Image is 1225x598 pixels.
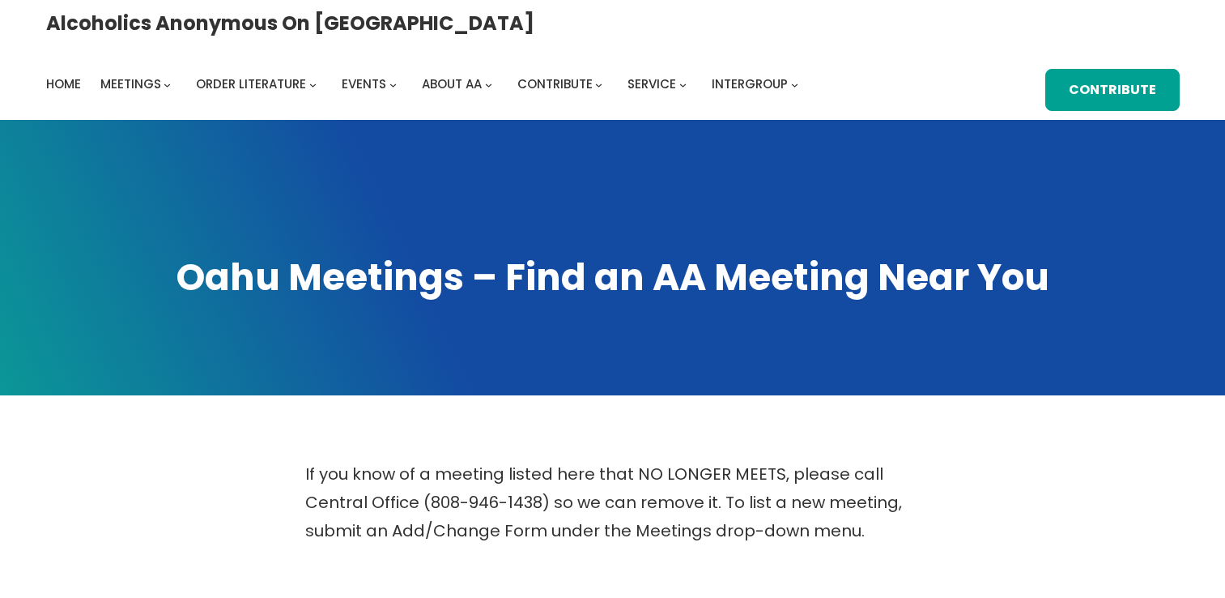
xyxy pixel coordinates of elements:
[46,73,804,96] nav: Intergroup
[517,73,593,96] a: Contribute
[46,253,1180,303] h1: Oahu Meetings – Find an AA Meeting Near You
[485,81,492,88] button: About AA submenu
[517,75,593,92] span: Contribute
[305,460,921,545] p: If you know of a meeting listed here that NO LONGER MEETS, please call Central Office (808-946-14...
[389,81,397,88] button: Events submenu
[46,73,81,96] a: Home
[712,75,788,92] span: Intergroup
[46,75,81,92] span: Home
[791,81,798,88] button: Intergroup submenu
[164,81,171,88] button: Meetings submenu
[46,6,534,41] a: Alcoholics Anonymous on [GEOGRAPHIC_DATA]
[342,73,386,96] a: Events
[679,81,687,88] button: Service submenu
[342,75,386,92] span: Events
[100,75,161,92] span: Meetings
[595,81,602,88] button: Contribute submenu
[422,73,482,96] a: About AA
[1045,69,1180,112] a: Contribute
[712,73,788,96] a: Intergroup
[309,81,317,88] button: Order Literature submenu
[196,75,306,92] span: Order Literature
[422,75,482,92] span: About AA
[627,75,676,92] span: Service
[627,73,676,96] a: Service
[100,73,161,96] a: Meetings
